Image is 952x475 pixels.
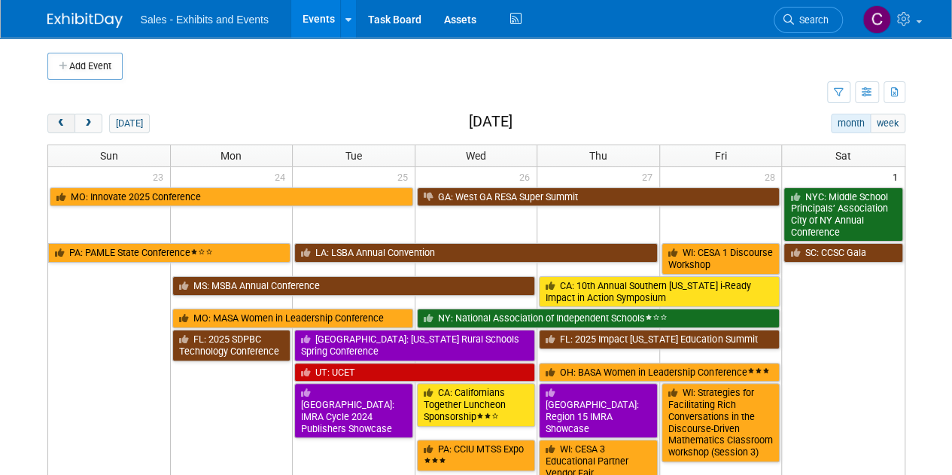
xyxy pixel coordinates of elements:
button: week [870,114,905,133]
button: Add Event [47,53,123,80]
a: Search [774,7,843,33]
a: CA: Californians Together Luncheon Sponsorship [417,383,536,426]
a: MO: MASA Women in Leadership Conference [172,309,413,328]
a: WI: Strategies for Facilitating Rich Conversations in the Discourse-Driven Mathematics Classroom ... [662,383,780,461]
h2: [DATE] [468,114,512,130]
span: Wed [466,150,486,162]
a: PA: PAMLE State Conference [48,243,291,263]
a: [GEOGRAPHIC_DATA]: IMRA Cycle 2024 Publishers Showcase [294,383,413,438]
a: SC: CCSC Gala [783,243,902,263]
a: MS: MSBA Annual Conference [172,276,536,296]
button: next [75,114,102,133]
span: 23 [151,167,170,186]
span: 1 [891,167,905,186]
span: Tue [345,150,362,162]
span: 28 [762,167,781,186]
button: month [831,114,871,133]
a: LA: LSBA Annual Convention [294,243,658,263]
button: prev [47,114,75,133]
span: 27 [640,167,659,186]
span: Sales - Exhibits and Events [141,14,269,26]
span: Thu [589,150,607,162]
a: MO: Innovate 2025 Conference [50,187,413,207]
span: Sun [100,150,118,162]
span: Sat [835,150,851,162]
a: WI: CESA 1 Discourse Workshop [662,243,780,274]
span: Fri [715,150,727,162]
a: GA: West GA RESA Super Summit [417,187,780,207]
span: 26 [518,167,537,186]
span: 25 [396,167,415,186]
span: Search [794,14,829,26]
a: FL: 2025 Impact [US_STATE] Education Summit [539,330,780,349]
a: PA: CCIU MTSS Expo [417,440,536,470]
a: NY: National Association of Independent Schools [417,309,780,328]
a: [GEOGRAPHIC_DATA]: Region 15 IMRA Showcase [539,383,658,438]
a: FL: 2025 SDPBC Technology Conference [172,330,291,361]
a: CA: 10th Annual Southern [US_STATE] i-Ready Impact in Action Symposium [539,276,780,307]
a: [GEOGRAPHIC_DATA]: [US_STATE] Rural Schools Spring Conference [294,330,535,361]
a: OH: BASA Women in Leadership Conference [539,363,780,382]
img: ExhibitDay [47,13,123,28]
a: UT: UCET [294,363,535,382]
span: Mon [221,150,242,162]
img: Christine Lurz [862,5,891,34]
button: [DATE] [109,114,149,133]
a: NYC: Middle School Principals’ Association City of NY Annual Conference [783,187,902,242]
span: 24 [273,167,292,186]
